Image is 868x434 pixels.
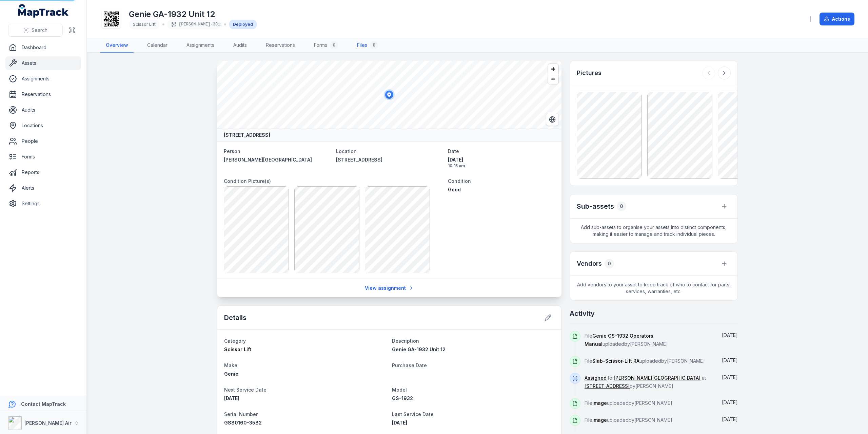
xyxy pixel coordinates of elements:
span: Scissor Lift [224,346,251,352]
span: Make [224,362,237,368]
span: Condition [448,178,471,184]
a: Calendar [142,38,173,53]
a: View assignment [360,282,418,295]
span: [DATE] [722,332,738,338]
span: [DATE] [722,399,738,405]
span: [DATE] [224,395,239,401]
a: Forms [5,150,81,164]
span: Purchase Date [392,362,427,368]
a: [STREET_ADDRESS] [336,156,443,163]
span: [DATE] [392,420,407,426]
span: [DATE] [722,374,738,380]
span: Description [392,338,419,344]
span: [DATE] [722,357,738,363]
h3: Vendors [577,259,602,268]
a: People [5,134,81,148]
span: Location [336,148,357,154]
canvas: Map [217,61,561,129]
a: Assignments [5,72,81,86]
time: 8/14/2025, 10:13:38 AM [722,416,738,422]
strong: [PERSON_NAME] Air [24,420,72,426]
button: Actions [820,13,854,25]
span: Person [224,148,240,154]
span: Search [32,27,47,34]
span: Next Service Date [224,387,267,393]
a: Settings [5,197,81,210]
a: [PERSON_NAME][GEOGRAPHIC_DATA] [614,375,701,381]
span: Date [448,148,459,154]
span: Genie GS-1932 Operators Manual [585,333,653,347]
span: GS-1932 [392,395,413,401]
h2: Activity [570,309,595,318]
span: [STREET_ADDRESS] [336,157,382,163]
span: Condition Picture(s) [224,178,271,184]
a: Dashboard [5,41,81,54]
span: Add sub-assets to organise your assets into distinct components, making it easier to manage and t... [570,219,737,243]
span: Genie GA-1932 Unit 12 [392,346,446,352]
strong: [STREET_ADDRESS] [224,132,270,138]
time: 8/15/2025, 12:09:51 PM [722,332,738,338]
time: 8/14/2025, 10:15:01 AM [448,156,555,169]
span: Model [392,387,407,393]
a: Audits [5,103,81,117]
span: File uploaded by [PERSON_NAME] [585,417,672,423]
a: Audits [228,38,252,53]
h3: Pictures [577,68,601,78]
span: Scissor Lift [133,22,156,27]
h1: Genie GA-1932 Unit 12 [129,9,257,20]
span: image [592,417,607,423]
span: Last Service Date [392,411,434,417]
a: Alerts [5,181,81,195]
span: File uploaded by [PERSON_NAME] [585,400,672,406]
span: [DATE] [448,156,555,163]
div: Deployed [229,20,257,29]
button: Switch to Satellite View [546,113,559,126]
span: Category [224,338,246,344]
button: Zoom out [548,74,558,84]
button: Zoom in [548,64,558,74]
span: Slab-Scissor-Lift RA [592,358,639,364]
time: 8/14/2025, 10:15:01 AM [722,374,738,380]
button: Search [8,24,63,37]
span: GS80160-3582 [224,420,262,426]
time: 8/1/2025, 12:00:00 AM [392,420,407,426]
a: [PERSON_NAME][GEOGRAPHIC_DATA] [224,156,331,163]
div: 0 [330,41,338,49]
time: 8/15/2025, 12:09:48 PM [722,357,738,363]
span: to at by [PERSON_NAME] [585,375,706,389]
div: 0 [605,259,614,268]
span: File uploaded by [PERSON_NAME] [585,333,668,347]
span: [DATE] [722,416,738,422]
h2: Details [224,313,246,322]
a: Reservations [5,88,81,101]
span: File uploaded by [PERSON_NAME] [585,358,705,364]
a: Assignments [181,38,220,53]
a: Assigned [585,375,607,381]
a: Forms0 [309,38,343,53]
div: 0 [617,202,626,211]
a: Locations [5,119,81,132]
a: [STREET_ADDRESS] [585,383,630,390]
span: Genie [224,371,238,377]
span: Serial Number [224,411,258,417]
div: [PERSON_NAME]-3011 [167,20,221,29]
span: Good [448,187,461,192]
a: MapTrack [18,4,69,18]
span: 10:15 am [448,163,555,169]
time: 8/14/2025, 10:13:38 AM [722,399,738,405]
a: Reservations [260,38,300,53]
a: Files8 [352,38,383,53]
a: Overview [100,38,134,53]
time: 11/1/2025, 12:00:00 AM [224,395,239,401]
h2: Sub-assets [577,202,614,211]
div: 8 [370,41,378,49]
a: Reports [5,166,81,179]
span: Add vendors to your asset to keep track of who to contact for parts, services, warranties, etc. [570,276,737,300]
span: image [592,400,607,406]
a: Assets [5,56,81,70]
strong: Contact MapTrack [21,401,66,407]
